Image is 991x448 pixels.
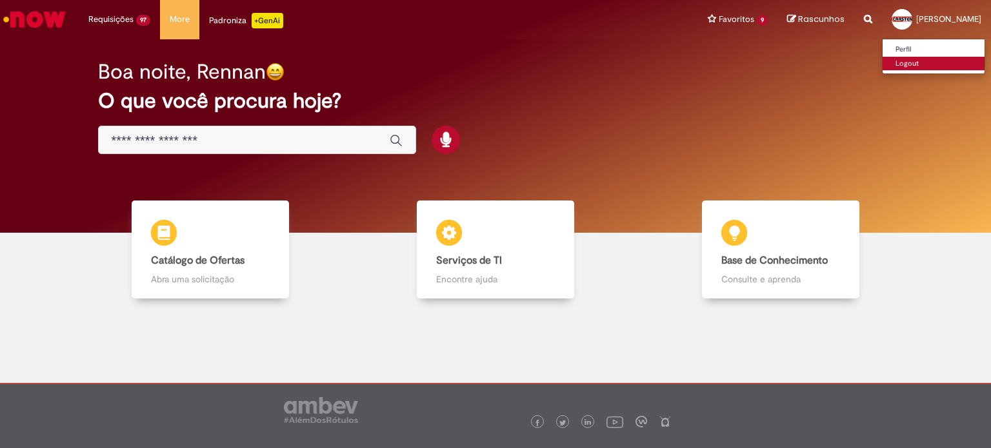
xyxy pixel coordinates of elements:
[757,15,768,26] span: 9
[68,200,353,299] a: Catálogo de Ofertas Abra uma solicitação
[883,57,985,71] a: Logout
[284,397,358,423] img: logo_footer_ambev_rotulo_gray.png
[266,63,285,81] img: happy-face.png
[136,15,150,26] span: 97
[559,420,566,426] img: logo_footer_twitter.png
[638,200,923,299] a: Base de Conhecimento Consulte e aprenda
[209,13,283,28] div: Padroniza
[88,13,134,26] span: Requisições
[636,416,647,427] img: logo_footer_workplace.png
[534,420,541,426] img: logo_footer_facebook.png
[252,13,283,28] p: +GenAi
[436,254,502,267] b: Serviços de TI
[719,13,754,26] span: Favoritos
[721,273,839,286] p: Consulte e aprenda
[721,254,828,267] b: Base de Conhecimento
[798,13,845,25] span: Rascunhos
[787,14,845,26] a: Rascunhos
[606,413,623,430] img: logo_footer_youtube.png
[98,61,266,83] h2: Boa noite, Rennan
[883,43,985,57] a: Perfil
[1,6,68,32] img: ServiceNow
[151,254,245,267] b: Catálogo de Ofertas
[916,14,981,24] span: [PERSON_NAME]
[659,416,671,427] img: logo_footer_naosei.png
[151,273,269,286] p: Abra uma solicitação
[170,13,190,26] span: More
[436,273,554,286] p: Encontre ajuda
[98,90,894,112] h2: O que você procura hoje?
[585,419,591,427] img: logo_footer_linkedin.png
[353,200,638,299] a: Serviços de TI Encontre ajuda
